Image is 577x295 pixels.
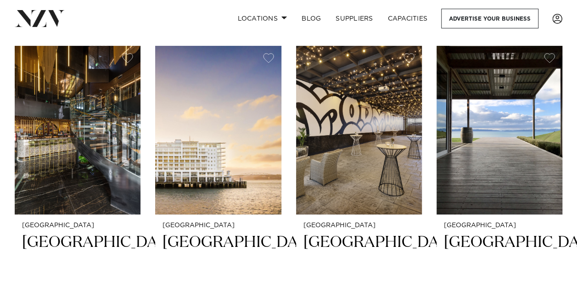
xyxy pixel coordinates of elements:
[22,232,133,294] h2: [GEOGRAPHIC_DATA]
[444,222,555,229] small: [GEOGRAPHIC_DATA]
[15,10,65,27] img: nzv-logo.png
[162,222,274,229] small: [GEOGRAPHIC_DATA]
[441,9,538,28] a: Advertise your business
[230,9,294,28] a: Locations
[444,232,555,294] h2: [GEOGRAPHIC_DATA]
[294,9,328,28] a: BLOG
[22,222,133,229] small: [GEOGRAPHIC_DATA]
[162,232,274,294] h2: [GEOGRAPHIC_DATA]
[303,232,415,294] h2: [GEOGRAPHIC_DATA]
[381,9,435,28] a: Capacities
[328,9,380,28] a: SUPPLIERS
[303,222,415,229] small: [GEOGRAPHIC_DATA]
